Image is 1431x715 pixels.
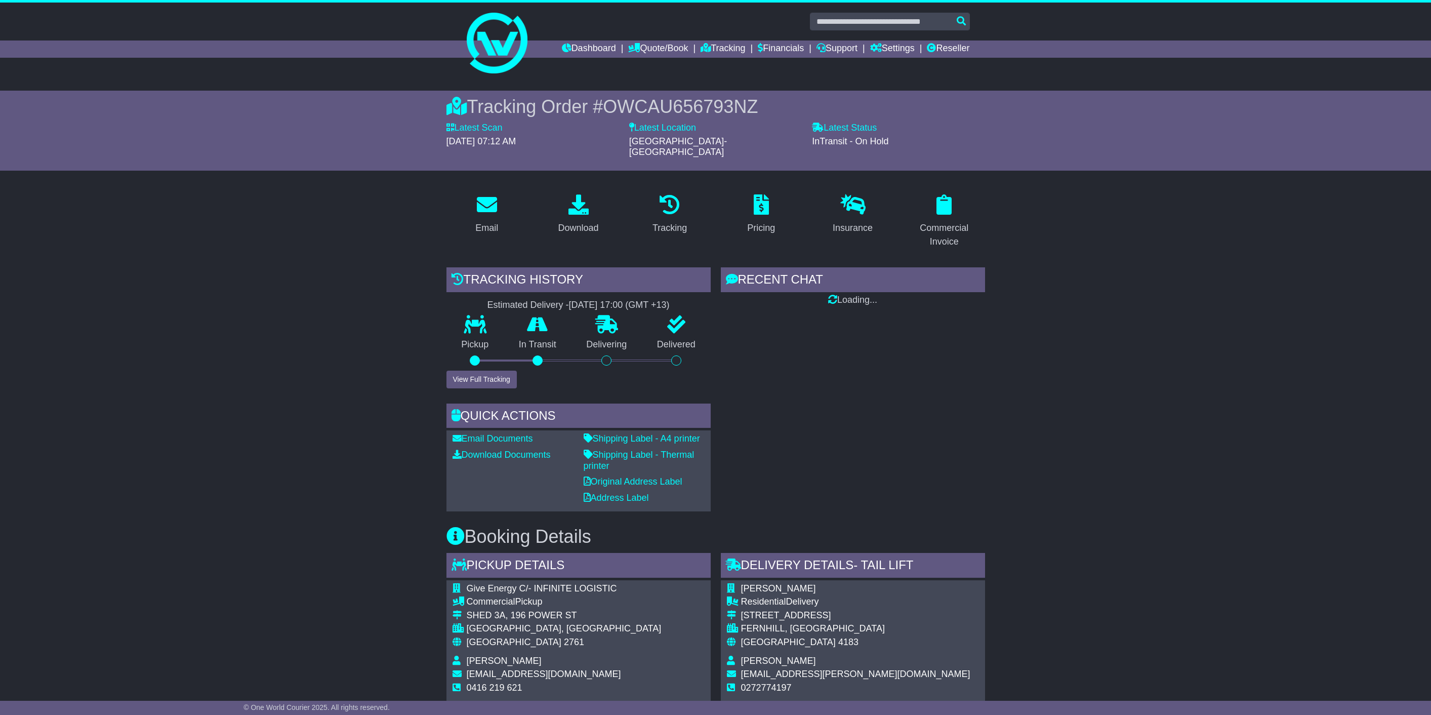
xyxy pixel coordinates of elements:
p: Delivering [571,339,642,350]
div: [DATE] 17:00 (GMT +13) [569,300,670,311]
div: Email [475,221,498,235]
div: [STREET_ADDRESS] [741,610,970,621]
a: Shipping Label - A4 printer [584,433,700,444]
div: [GEOGRAPHIC_DATA], [GEOGRAPHIC_DATA] [467,623,662,634]
div: Delivery Details [721,553,985,580]
span: [GEOGRAPHIC_DATA] [467,637,561,647]
div: FERNHILL, [GEOGRAPHIC_DATA] [741,623,970,634]
div: Pickup Details [446,553,711,580]
span: [GEOGRAPHIC_DATA]-[GEOGRAPHIC_DATA] [629,136,727,157]
div: Loading... [721,295,985,306]
button: View Full Tracking [446,371,517,388]
span: Commercial [467,597,515,607]
a: Download [551,191,605,239]
p: Pickup [446,339,504,350]
a: Address Label [584,493,649,503]
span: InTransit - On Hold [812,136,888,146]
span: [DATE] 07:12 AM [446,136,516,146]
a: Support [816,41,857,58]
span: Residential [741,597,786,607]
div: Insurance [833,221,873,235]
div: SHED 3A, 196 POWER ST [467,610,662,621]
span: 0272774197 [741,683,792,693]
a: Financials [758,41,804,58]
label: Latest Scan [446,123,503,134]
label: Latest Location [629,123,696,134]
span: [PERSON_NAME] [741,656,816,666]
a: Email [469,191,505,239]
p: In Transit [504,339,571,350]
a: Reseller [927,41,969,58]
div: Estimated Delivery - [446,300,711,311]
div: Download [558,221,598,235]
div: Tracking Order # [446,96,985,117]
a: Settings [870,41,915,58]
a: Dashboard [562,41,616,58]
a: Email Documents [453,433,533,444]
a: Commercial Invoice [904,191,985,252]
span: [EMAIL_ADDRESS][PERSON_NAME][DOMAIN_NAME] [741,669,970,679]
div: Pickup [467,597,662,608]
span: 4183 [838,637,858,647]
span: [PERSON_NAME] [467,656,542,666]
span: OWCAU656793NZ [603,96,758,117]
span: 0416 219 621 [467,683,522,693]
div: Delivery [741,597,970,608]
div: Tracking history [446,267,711,295]
p: Delivered [642,339,711,350]
span: [GEOGRAPHIC_DATA] [741,637,836,647]
a: Original Address Label [584,476,682,487]
label: Latest Status [812,123,877,134]
span: - Tail Lift [853,558,913,572]
span: [EMAIL_ADDRESS][DOMAIN_NAME] [467,669,621,679]
h3: Booking Details [446,527,985,547]
a: Download Documents [453,450,551,460]
a: Insurance [826,191,879,239]
div: Commercial Invoice [910,221,978,249]
a: Pricing [741,191,782,239]
span: © One World Courier 2025. All rights reserved. [243,703,390,711]
a: Shipping Label - Thermal printer [584,450,694,471]
span: 2761 [564,637,584,647]
div: Pricing [747,221,775,235]
div: Tracking [652,221,687,235]
span: [PERSON_NAME] [741,583,816,593]
span: Give Energy C/- INFINITE LOGISTIC [467,583,617,593]
a: Quote/Book [628,41,688,58]
a: Tracking [646,191,693,239]
a: Tracking [701,41,745,58]
div: Quick Actions [446,404,711,431]
div: RECENT CHAT [721,267,985,295]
